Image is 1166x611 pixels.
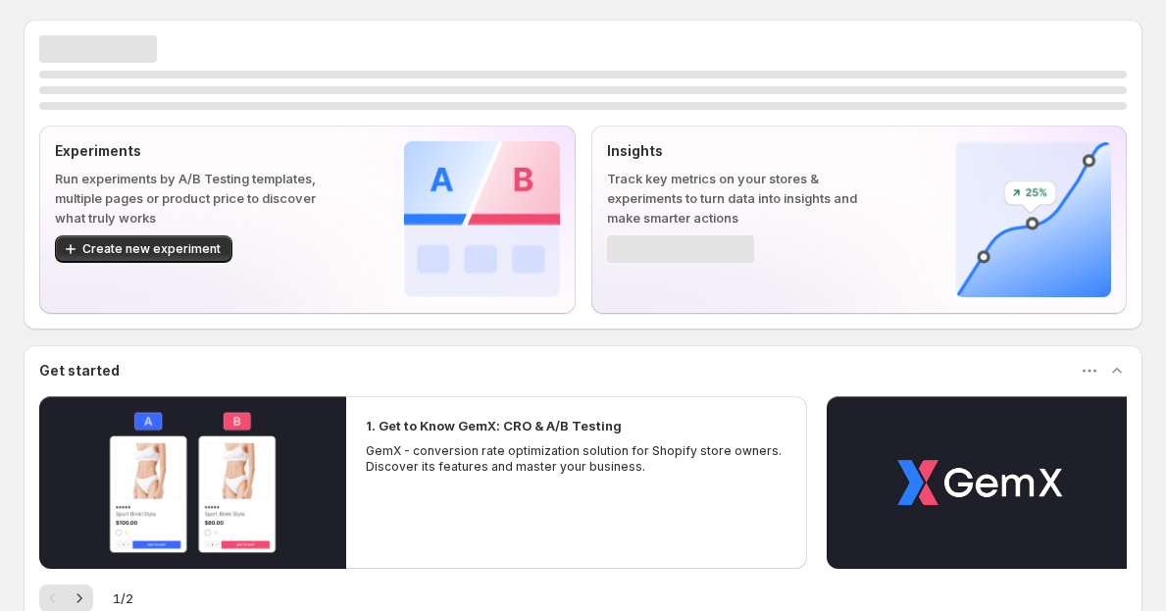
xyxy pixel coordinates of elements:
[955,141,1111,297] img: Insights
[366,416,622,435] h2: 1. Get to Know GemX: CRO & A/B Testing
[55,169,341,228] p: Run experiments by A/B Testing templates, multiple pages or product price to discover what truly ...
[366,443,787,475] p: GemX - conversion rate optimization solution for Shopify store owners. Discover its features and ...
[607,169,893,228] p: Track key metrics on your stores & experiments to turn data into insights and make smarter actions
[827,396,1134,569] button: Play video
[55,235,232,263] button: Create new experiment
[404,141,560,297] img: Experiments
[113,588,133,608] span: 1 / 2
[39,396,346,569] button: Play video
[607,141,893,161] p: Insights
[82,241,221,257] span: Create new experiment
[39,361,120,381] h3: Get started
[55,141,341,161] p: Experiments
